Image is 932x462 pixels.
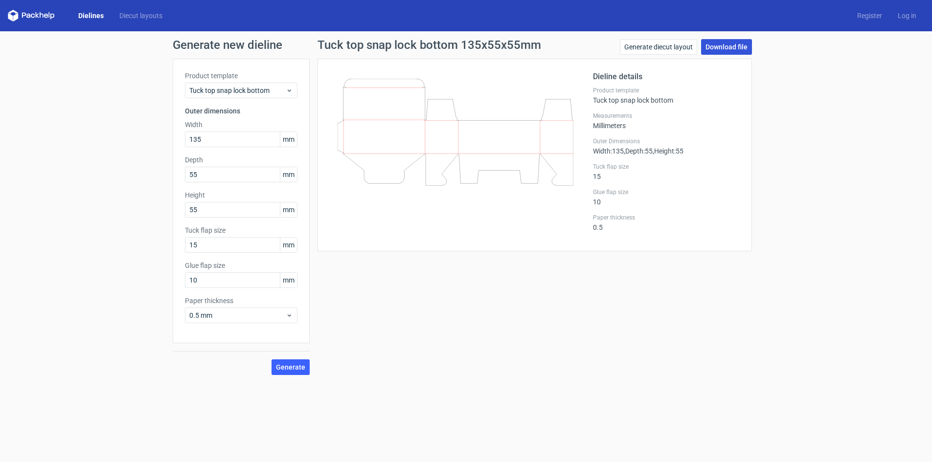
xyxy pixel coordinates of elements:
[280,167,297,182] span: mm
[593,71,740,83] h2: Dieline details
[624,147,653,155] span: , Depth : 55
[185,225,297,235] label: Tuck flap size
[593,147,624,155] span: Width : 135
[185,71,297,81] label: Product template
[593,112,740,130] div: Millimeters
[185,296,297,306] label: Paper thickness
[112,11,170,21] a: Diecut layouts
[593,214,740,231] div: 0.5
[272,359,310,375] button: Generate
[593,163,740,180] div: 15
[276,364,305,371] span: Generate
[280,273,297,287] span: mm
[593,87,740,94] label: Product template
[318,39,541,51] h1: Tuck top snap lock bottom 135x55x55mm
[173,39,760,51] h1: Generate new dieline
[189,310,286,320] span: 0.5 mm
[280,132,297,147] span: mm
[185,120,297,130] label: Width
[593,137,740,145] label: Outer Dimensions
[701,39,752,55] a: Download file
[593,112,740,120] label: Measurements
[593,163,740,171] label: Tuck flap size
[593,188,740,206] div: 10
[185,261,297,270] label: Glue flap size
[890,11,924,21] a: Log in
[185,190,297,200] label: Height
[653,147,683,155] span: , Height : 55
[593,87,740,104] div: Tuck top snap lock bottom
[70,11,112,21] a: Dielines
[620,39,697,55] a: Generate diecut layout
[280,238,297,252] span: mm
[593,214,740,221] label: Paper thickness
[593,188,740,196] label: Glue flap size
[189,86,286,95] span: Tuck top snap lock bottom
[280,202,297,217] span: mm
[185,106,297,116] h3: Outer dimensions
[185,155,297,165] label: Depth
[849,11,890,21] a: Register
